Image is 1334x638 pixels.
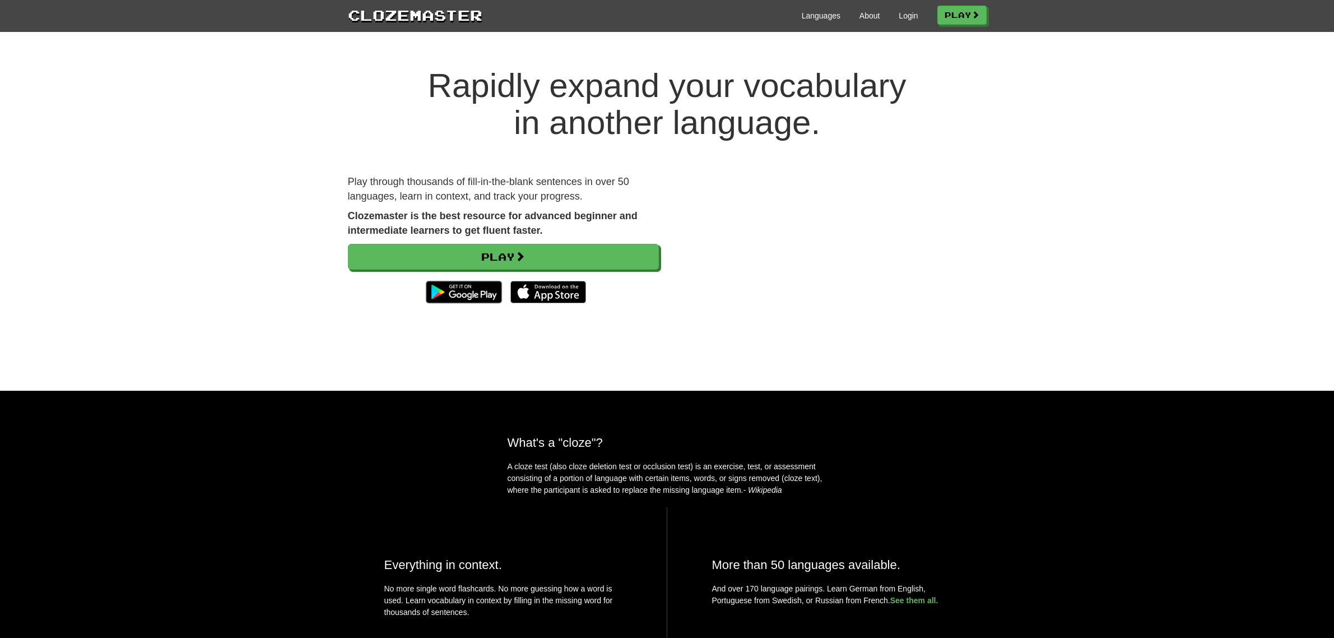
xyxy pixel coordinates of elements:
h2: What's a "cloze"? [508,436,827,450]
p: Play through thousands of fill-in-the-blank sentences in over 50 languages, learn in context, and... [348,175,659,204]
a: Login [899,10,918,21]
img: Get it on Google Play [420,275,507,309]
p: No more single word flashcards. No more guessing how a word is used. Learn vocabulary in context ... [384,583,622,624]
img: Download_on_the_App_Store_Badge_US-UK_135x40-25178aeef6eb6b83b96f5f2d004eda3bffbb37122de64afbaef7... [510,281,586,303]
p: A cloze test (also cloze deletion test or occlusion test) is an exercise, test, or assessment con... [508,461,827,496]
em: - Wikipedia [743,486,782,494]
a: See them all. [890,596,938,605]
h2: Everything in context. [384,558,622,572]
strong: Clozemaster is the best resource for advanced beginner and intermediate learners to get fluent fa... [348,210,638,236]
h2: More than 50 languages available. [712,558,950,572]
a: Clozemaster [348,4,482,25]
p: And over 170 language pairings. Learn German from English, Portuguese from Swedish, or Russian fr... [712,583,950,607]
a: About [859,10,880,21]
a: Languages [802,10,840,21]
a: Play [348,244,659,270]
a: Play [937,6,987,25]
